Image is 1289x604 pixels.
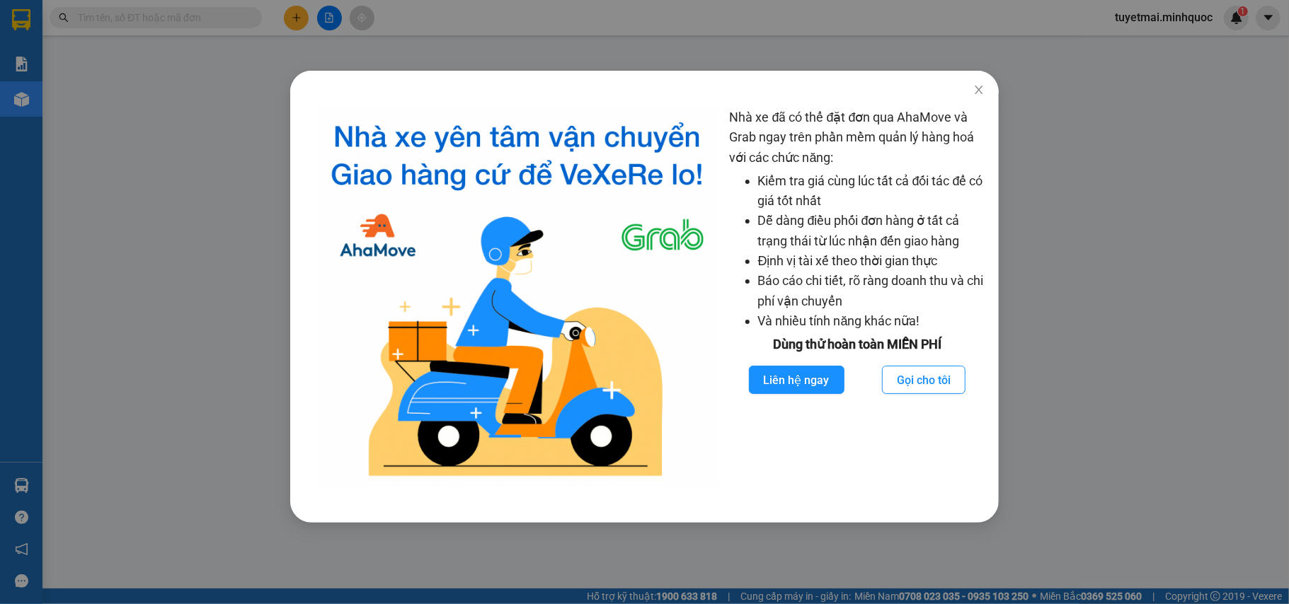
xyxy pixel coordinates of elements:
li: Và nhiều tính năng khác nữa! [758,311,985,331]
button: Close [959,71,999,110]
span: close [973,84,985,95]
button: Gọi cho tôi [882,366,966,394]
li: Báo cáo chi tiết, rõ ràng doanh thu và chi phí vận chuyển [758,271,985,311]
li: Dễ dàng điều phối đơn hàng ở tất cả trạng thái từ lúc nhận đến giao hàng [758,211,985,251]
li: Định vị tài xế theo thời gian thực [758,251,985,271]
div: Dùng thử hoàn toàn MIỄN PHÍ [730,335,985,354]
div: Nhà xe đã có thể đặt đơn qua AhaMove và Grab ngay trên phần mềm quản lý hàng hoá với các chức năng: [730,108,985,487]
img: logo [316,108,718,487]
button: Liên hệ ngay [749,366,844,394]
span: Liên hệ ngay [764,371,830,389]
span: Gọi cho tôi [897,371,951,389]
li: Kiểm tra giá cùng lúc tất cả đối tác để có giá tốt nhất [758,171,985,211]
